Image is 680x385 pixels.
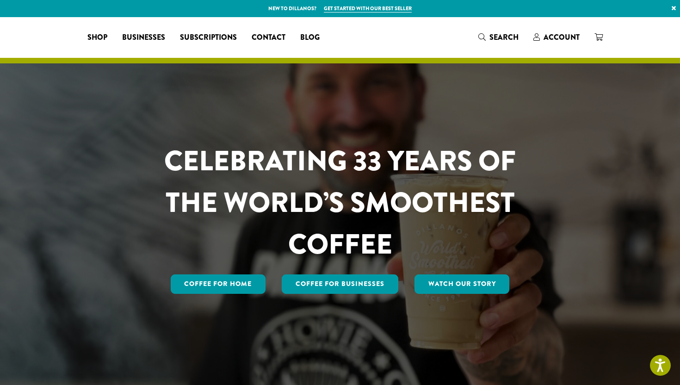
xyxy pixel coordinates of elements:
[171,274,266,294] a: Coffee for Home
[300,32,320,43] span: Blog
[414,274,510,294] a: Watch Our Story
[471,30,526,45] a: Search
[80,30,115,45] a: Shop
[122,32,165,43] span: Businesses
[324,5,412,12] a: Get started with our best seller
[489,32,519,43] span: Search
[87,32,107,43] span: Shop
[252,32,285,43] span: Contact
[282,274,398,294] a: Coffee For Businesses
[544,32,580,43] span: Account
[180,32,237,43] span: Subscriptions
[137,140,543,265] h1: CELEBRATING 33 YEARS OF THE WORLD’S SMOOTHEST COFFEE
